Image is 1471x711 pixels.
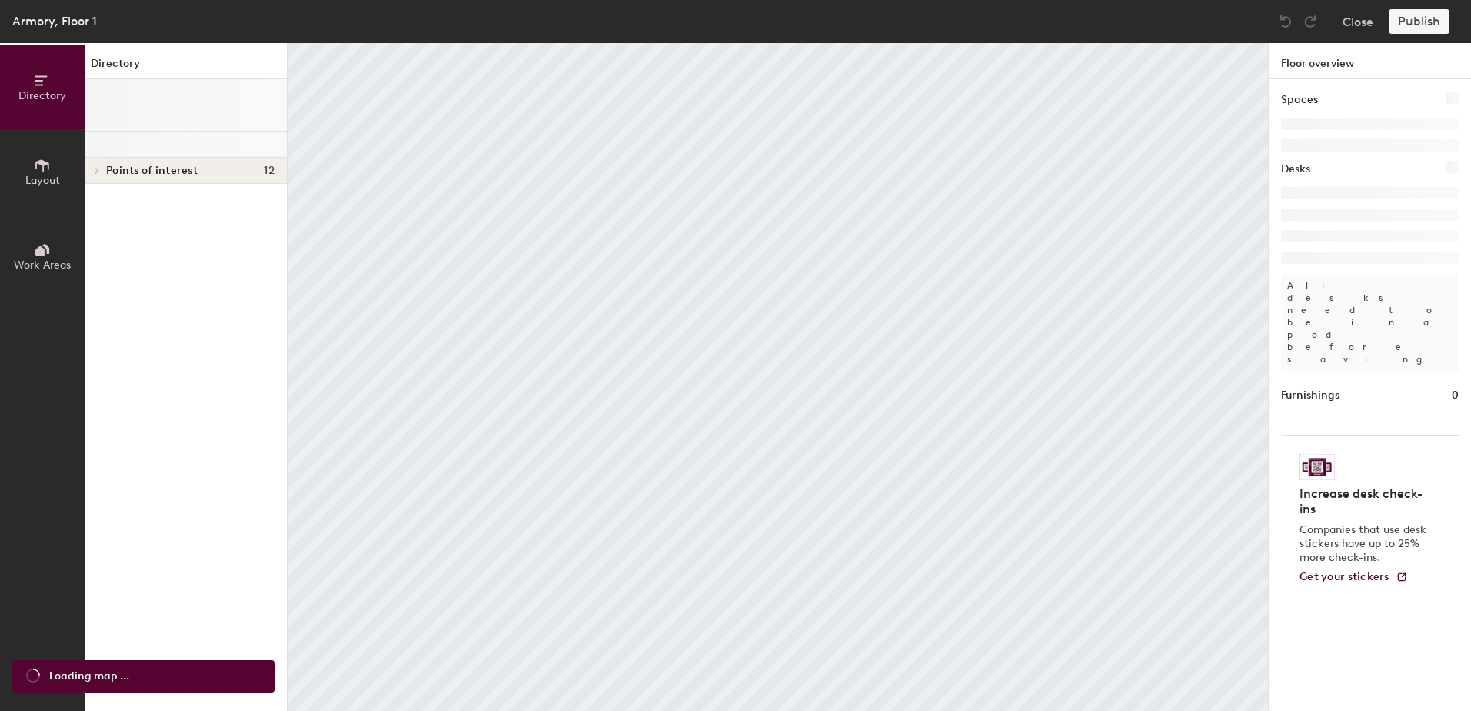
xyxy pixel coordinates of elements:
[1281,161,1310,178] h1: Desks
[1299,454,1335,480] img: Sticker logo
[1452,387,1459,404] h1: 0
[288,43,1268,711] canvas: Map
[106,165,198,177] span: Points of interest
[1299,571,1408,584] a: Get your stickers
[1303,14,1318,29] img: Redo
[1299,570,1389,583] span: Get your stickers
[1281,92,1318,108] h1: Spaces
[18,89,66,102] span: Directory
[85,55,287,79] h1: Directory
[1281,387,1339,404] h1: Furnishings
[1299,486,1431,517] h4: Increase desk check-ins
[1343,9,1373,34] button: Close
[12,12,97,31] div: Armory, Floor 1
[264,165,275,177] span: 12
[25,174,60,187] span: Layout
[49,668,129,685] span: Loading map ...
[1281,273,1459,372] p: All desks need to be in a pod before saving
[14,259,71,272] span: Work Areas
[1278,14,1293,29] img: Undo
[1269,43,1471,79] h1: Floor overview
[1299,523,1431,565] p: Companies that use desk stickers have up to 25% more check-ins.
